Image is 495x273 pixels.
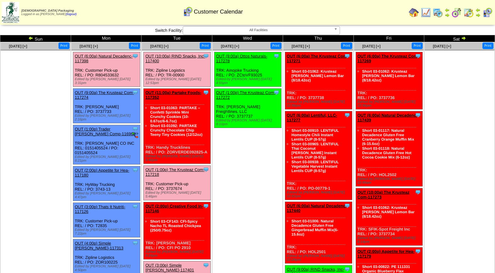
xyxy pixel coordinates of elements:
div: TRK: Zipline Logistics REL: / PO: TR-00900 [144,52,211,87]
div: TRK: Customer Pick-up REL: / PO: 3737674 [144,166,211,200]
div: Edited by [PERSON_NAME] [DATE] 12:56pm [358,100,423,108]
div: Edited by [PERSON_NAME] [DATE] 12:53pm [145,77,210,85]
img: arrowright.gif [476,13,481,18]
div: Edited by [PERSON_NAME] [DATE] 12:29pm [287,254,352,262]
span: Logged in as [PERSON_NAME] [21,9,77,16]
div: Edited by [PERSON_NAME] [DATE] 4:50pm [75,265,140,272]
td: Fri [353,35,424,42]
img: arrowleft.gif [445,8,450,13]
div: Edited by [PERSON_NAME] [DATE] 12:57pm [287,191,352,198]
button: Print [270,42,281,49]
button: Print [341,42,352,49]
a: Short 03-00938: LENTIFUL Vegetable Harvest Instant Lentils CUP (8-57g) [292,160,339,173]
a: Short 03-01092: PARTAKE Crunchy Chocolate Chip Teeny Tiny Cookies (12/12oz) [150,124,202,137]
div: TRK: REL: / PO: PO-00779-1 [285,111,352,200]
img: Tooltip [273,89,280,96]
div: TRK: Ainojoke Trucking REL: / PO: ZCtoVF93025 [214,52,281,87]
a: [DATE] [+] [292,44,310,48]
span: [DATE] [+] [433,44,451,48]
img: Tooltip [203,166,209,173]
div: Edited by [PERSON_NAME] [DATE] 3:31pm [75,77,140,85]
div: TRK: Customer Pick-up REL: / PO: T2835 [73,203,140,237]
img: Tooltip [132,126,138,132]
img: calendarprod.gif [433,8,443,18]
div: TRK: [PERSON_NAME] REL: / PO: 3737733 [73,89,140,123]
a: OUT (6:00a) Natural Decadenc-117439 [358,113,418,122]
img: Tooltip [344,266,350,272]
img: arrowleft.gif [28,36,33,41]
a: [DATE] [+] [9,44,27,48]
div: Edited by [PERSON_NAME] [DATE] 8:21pm [75,155,140,163]
div: Edited by [PERSON_NAME] [DATE] 5:46pm [145,191,210,198]
td: Mon [71,35,142,42]
a: Short 03-00910: LENTIFUL Homestyle Chili Instant Lentils CUP (8-57g) [292,128,339,142]
div: Edited by [PERSON_NAME] [DATE] 12:56pm [287,100,352,108]
div: Edited by [PERSON_NAME] [DATE] 4:47pm [75,192,140,199]
div: TRK: REL: / PO: 3737736 [356,52,423,109]
button: Print [200,42,211,49]
a: Short 03-01118: Natural Decadence Gluten Free Hot Cocoa Cookie Mix (6-12oz) [362,146,412,159]
img: Tooltip [203,203,209,209]
a: OUT (2:00p) Appetite for Hea-117180 [75,168,129,177]
img: Tooltip [415,53,421,59]
div: Edited by [PERSON_NAME] [DATE] 8:10pm [216,119,281,126]
a: Short 03-01062: Krusteaz [PERSON_NAME] Lemon Bar (8/18.42oz) [362,69,415,82]
a: OUT (10:00a) RIND Snacks, Inc-117400 [145,54,205,63]
img: Tooltip [132,240,138,246]
img: zoroco-logo-small.webp [2,2,19,23]
img: Tooltip [132,89,138,96]
img: calendarblend.gif [452,8,462,18]
a: OUT (4:00p) Simple [PERSON_NAME]-117313 [75,241,124,250]
a: OUT (2:00p) Creative Food In-117146 [145,204,203,213]
img: arrowleft.gif [476,8,481,13]
a: [DATE] [+] [80,44,98,48]
a: OUT (11:00a) Partake Foods-117352 [145,90,201,100]
a: OUT (2:00p) Appetite for Hea-117179 [358,249,415,259]
div: TRK: SFIK-Spot Freight Inc REL: / PO: 3737734 [356,188,423,246]
td: Thu [283,35,353,42]
a: OUT (3:00p) Simple [PERSON_NAME]-117401 [145,263,194,272]
span: Customer Calendar [194,8,243,15]
div: TRK: REL: / PO: 3737738 [285,52,352,109]
img: Tooltip [415,248,421,254]
button: Print [129,42,140,49]
button: Print [412,42,423,49]
button: Print [482,42,493,49]
img: Tooltip [203,53,209,59]
img: Tooltip [132,167,138,173]
a: OUT (3:00p) Thats It Nutriti-117126 [75,204,125,214]
span: All Facilities [186,26,331,34]
a: OUT (1:00p) The Krusteaz Com-117272 [216,90,275,100]
div: TRK: [PERSON_NAME] REL: / PO: CFI PO 2910 [144,202,211,259]
a: OUT (9:00a) Ottos Naturals-117278 [216,54,267,63]
a: [DATE] [+] [362,44,381,48]
img: Tooltip [344,203,350,209]
img: Tooltip [415,112,421,118]
span: [DEMOGRAPHIC_DATA] Packaging [21,9,74,13]
img: calendarcustomer.gif [183,7,193,17]
a: OUT (1:00p) The Krusteaz Com-117218 [145,167,204,177]
a: OUT (6:00a) Lentiful, LLC-117277 [287,113,337,122]
a: Short 03-01006: Natural Decadence Gluten Free Gingerbread Muffin Mix(6-15.6oz) [292,219,338,237]
div: TRK: HyWay Trucking REL: / PO: 3743-13 [73,166,140,201]
div: Edited by [PERSON_NAME] [DATE] 4:55pm [216,77,281,85]
a: OUT (10:00a) The Krusteaz Com-117273 [358,190,409,199]
a: Short 03-01117: Natural Decadence Gluten Free Cranberry Orange Muffin Mix (6-15.6oz) [362,128,414,146]
img: calendarinout.gif [464,8,474,18]
td: Sun [0,35,71,42]
td: Tue [142,35,212,42]
img: Tooltip [132,203,138,210]
a: [DATE] [+] [150,44,169,48]
div: Edited by [PERSON_NAME] [DATE] 7:22pm [75,228,140,236]
img: Tooltip [203,89,209,96]
img: Tooltip [344,112,350,118]
a: Short 03-01063: PARTAKE – Confetti Sprinkle Mini Crunchy Cookies (10-0.67oz/6-6.7oz) [150,106,200,123]
div: Edited by [PERSON_NAME] [DATE] 6:14pm [358,236,423,244]
div: TRK: Handy Trucklines REL: / PO: ZORVERDE092825-A [144,89,211,164]
img: arrowright.gif [445,13,450,18]
button: Print [58,42,70,49]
